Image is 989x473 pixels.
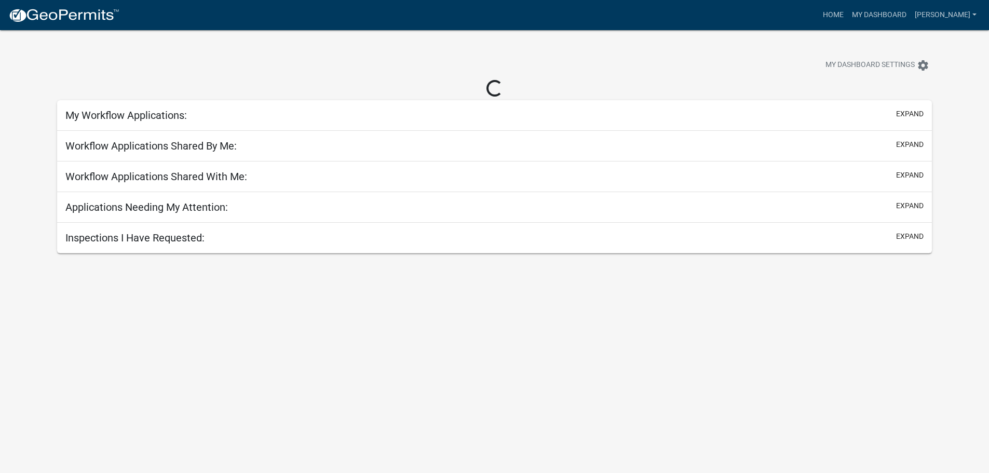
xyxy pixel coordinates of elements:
[896,231,924,242] button: expand
[896,170,924,181] button: expand
[896,200,924,211] button: expand
[825,59,915,72] span: My Dashboard Settings
[65,232,205,244] h5: Inspections I Have Requested:
[917,59,929,72] i: settings
[896,109,924,119] button: expand
[848,5,911,25] a: My Dashboard
[65,140,237,152] h5: Workflow Applications Shared By Me:
[65,170,247,183] h5: Workflow Applications Shared With Me:
[817,55,938,75] button: My Dashboard Settingssettings
[896,139,924,150] button: expand
[65,201,228,213] h5: Applications Needing My Attention:
[911,5,981,25] a: [PERSON_NAME]
[65,109,187,121] h5: My Workflow Applications:
[819,5,848,25] a: Home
